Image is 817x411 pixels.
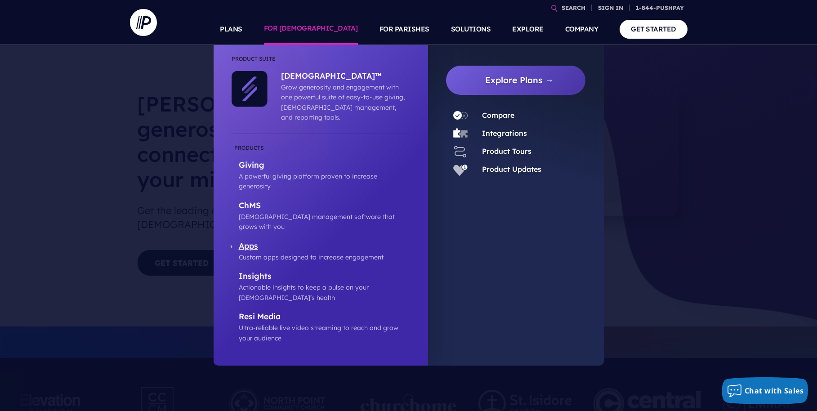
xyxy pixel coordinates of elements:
[453,66,586,95] a: Explore Plans →
[482,165,541,174] a: Product Updates
[232,241,410,263] a: Apps Custom apps designed to increase engagement
[453,108,468,123] img: Compare - Icon
[232,143,410,192] a: Giving A powerful giving platform proven to increase generosity
[239,252,410,262] p: Custom apps designed to increase engagement
[239,241,410,252] p: Apps
[239,323,410,343] p: Ultra-reliable live video streaming to reach and grow your audience
[281,82,406,123] p: Grow generosity and engagement with one powerful suite of easy-to-use giving, [DEMOGRAPHIC_DATA] ...
[565,13,598,45] a: COMPANY
[239,282,410,303] p: Actionable insights to keep a pulse on your [DEMOGRAPHIC_DATA]’s health
[482,129,527,138] a: Integrations
[232,201,410,232] a: ChMS [DEMOGRAPHIC_DATA] management software that grows with you
[232,54,410,71] li: Product Suite
[268,71,406,123] a: [DEMOGRAPHIC_DATA]™ Grow generosity and engagement with one powerful suite of easy-to-use giving,...
[379,13,429,45] a: FOR PARISHES
[446,144,475,159] a: Product Tours - Icon
[512,13,544,45] a: EXPLORE
[446,108,475,123] a: Compare - Icon
[239,212,410,232] p: [DEMOGRAPHIC_DATA] management software that grows with you
[239,160,410,171] p: Giving
[620,20,688,38] a: GET STARTED
[745,386,804,396] span: Chat with Sales
[264,13,358,45] a: FOR [DEMOGRAPHIC_DATA]
[239,201,410,212] p: ChMS
[239,312,410,323] p: Resi Media
[220,13,242,45] a: PLANS
[482,111,514,120] a: Compare
[239,171,410,192] p: A powerful giving platform proven to increase generosity
[446,162,475,177] a: Product Updates - Icon
[482,147,531,156] a: Product Tours
[453,162,468,177] img: Product Updates - Icon
[232,312,410,343] a: Resi Media Ultra-reliable live video streaming to reach and grow your audience
[446,126,475,141] a: Integrations - Icon
[232,271,410,303] a: Insights Actionable insights to keep a pulse on your [DEMOGRAPHIC_DATA]’s health
[451,13,491,45] a: SOLUTIONS
[453,144,468,159] img: Product Tours - Icon
[239,271,410,282] p: Insights
[453,126,468,141] img: Integrations - Icon
[232,71,268,107] img: ChurchStaq™ - Icon
[722,377,808,404] button: Chat with Sales
[281,71,406,82] p: [DEMOGRAPHIC_DATA]™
